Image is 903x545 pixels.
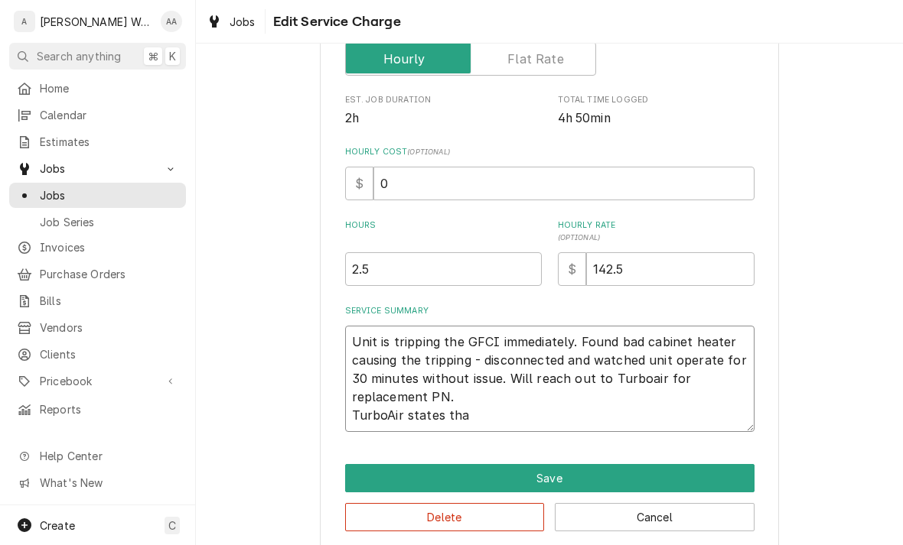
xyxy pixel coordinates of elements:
[37,48,121,64] span: Search anything
[40,519,75,532] span: Create
[40,475,177,491] span: What's New
[555,503,755,531] button: Cancel
[345,326,755,432] textarea: Unit is tripping the GFCI immediately. Found bad cabinet heater causing the tripping - disconnect...
[407,148,450,156] span: ( optional )
[9,397,186,422] a: Reports
[169,48,176,64] span: K
[9,470,186,495] a: Go to What's New
[345,219,542,286] div: [object Object]
[558,233,601,242] span: ( optional )
[161,11,182,32] div: Aaron Anderson's Avatar
[9,43,186,70] button: Search anything⌘K
[9,368,186,394] a: Go to Pricebook
[40,14,152,30] div: [PERSON_NAME] Works LLC
[230,14,256,30] span: Jobs
[345,21,755,76] div: Unit Type
[9,342,186,367] a: Clients
[168,517,176,534] span: C
[9,183,186,208] a: Jobs
[345,464,755,531] div: Button Group
[9,102,186,128] a: Calendar
[40,266,178,282] span: Purchase Orders
[558,219,755,286] div: [object Object]
[558,111,611,125] span: 4h 50min
[40,373,155,389] span: Pricebook
[345,109,542,128] span: Est. Job Duration
[9,76,186,101] a: Home
[9,443,186,469] a: Go to Help Center
[345,464,755,492] div: Button Group Row
[345,305,755,317] label: Service Summary
[345,111,359,125] span: 2h
[9,156,186,181] a: Go to Jobs
[9,288,186,313] a: Bills
[9,129,186,154] a: Estimates
[14,11,35,32] div: A
[40,80,178,96] span: Home
[558,109,755,128] span: Total Time Logged
[345,167,373,200] div: $
[148,48,158,64] span: ⌘
[558,94,755,127] div: Total Time Logged
[40,107,178,123] span: Calendar
[345,94,542,127] div: Est. Job Duration
[345,492,755,531] div: Button Group Row
[9,315,186,340] a: Vendors
[40,320,178,336] span: Vendors
[269,11,401,32] span: Edit Service Charge
[345,503,545,531] button: Delete
[9,235,186,260] a: Invoices
[40,214,178,230] span: Job Series
[345,464,755,492] button: Save
[40,346,178,362] span: Clients
[9,209,186,235] a: Job Series
[9,261,186,287] a: Purchase Orders
[345,219,542,244] label: Hours
[558,252,586,286] div: $
[40,239,178,255] span: Invoices
[200,9,262,34] a: Jobs
[558,219,755,244] label: Hourly Rate
[40,401,178,417] span: Reports
[161,11,182,32] div: AA
[345,305,755,432] div: Service Summary
[40,161,155,177] span: Jobs
[345,146,755,158] label: Hourly Cost
[40,134,178,150] span: Estimates
[558,94,755,106] span: Total Time Logged
[345,146,755,200] div: Hourly Cost
[40,187,178,203] span: Jobs
[345,94,542,106] span: Est. Job Duration
[40,448,177,464] span: Help Center
[40,293,178,309] span: Bills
